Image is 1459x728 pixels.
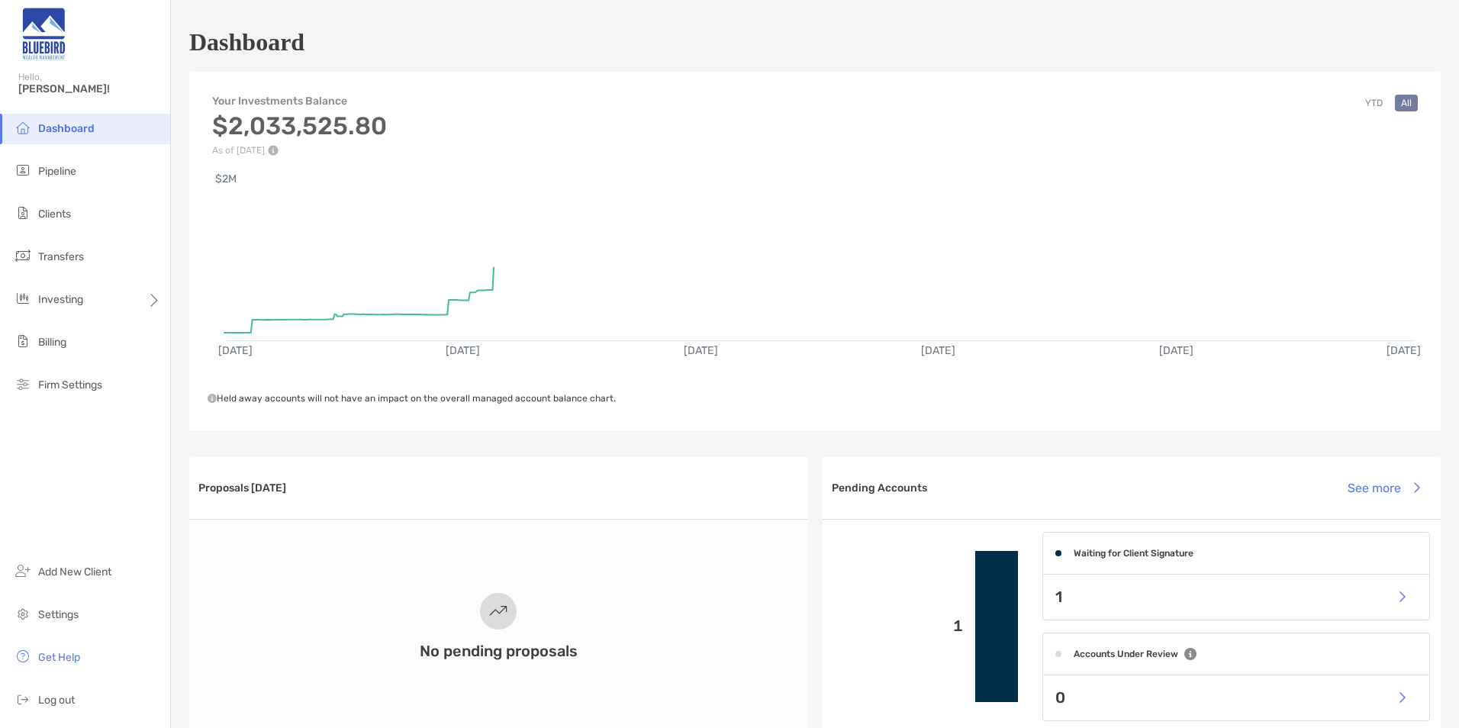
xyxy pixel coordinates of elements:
span: Billing [38,336,66,349]
img: clients icon [14,204,32,222]
h3: Proposals [DATE] [198,482,286,494]
img: settings icon [14,604,32,623]
text: [DATE] [446,344,480,357]
img: get-help icon [14,647,32,665]
button: YTD [1359,95,1389,111]
p: As of [DATE] [212,145,387,156]
button: See more [1335,471,1432,504]
span: Log out [38,694,75,707]
p: 0 [1055,688,1065,707]
span: Get Help [38,651,80,664]
h4: Waiting for Client Signature [1074,548,1193,559]
img: investing icon [14,289,32,308]
p: 1 [1055,588,1062,607]
text: [DATE] [1159,344,1193,357]
span: Firm Settings [38,378,102,391]
text: [DATE] [1387,344,1421,357]
span: Clients [38,208,71,221]
span: Transfers [38,250,84,263]
h4: Your Investments Balance [212,95,387,108]
span: Dashboard [38,122,95,135]
img: transfers icon [14,246,32,265]
text: $2M [215,172,237,185]
h1: Dashboard [189,28,304,56]
button: All [1395,95,1418,111]
h3: $2,033,525.80 [212,111,387,140]
h3: No pending proposals [420,642,578,660]
img: billing icon [14,332,32,350]
img: firm-settings icon [14,375,32,393]
text: [DATE] [684,344,718,357]
img: dashboard icon [14,118,32,137]
text: [DATE] [921,344,955,357]
text: [DATE] [218,344,253,357]
img: logout icon [14,690,32,708]
span: Pipeline [38,165,76,178]
span: [PERSON_NAME]! [18,82,161,95]
span: Settings [38,608,79,621]
img: pipeline icon [14,161,32,179]
img: add_new_client icon [14,562,32,580]
p: 1 [835,617,963,636]
span: Add New Client [38,565,111,578]
h3: Pending Accounts [832,482,927,494]
h4: Accounts Under Review [1074,649,1178,659]
span: Held away accounts will not have an impact on the overall managed account balance chart. [208,393,616,404]
img: Performance Info [268,145,279,156]
img: Zoe Logo [18,6,69,61]
span: Investing [38,293,83,306]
